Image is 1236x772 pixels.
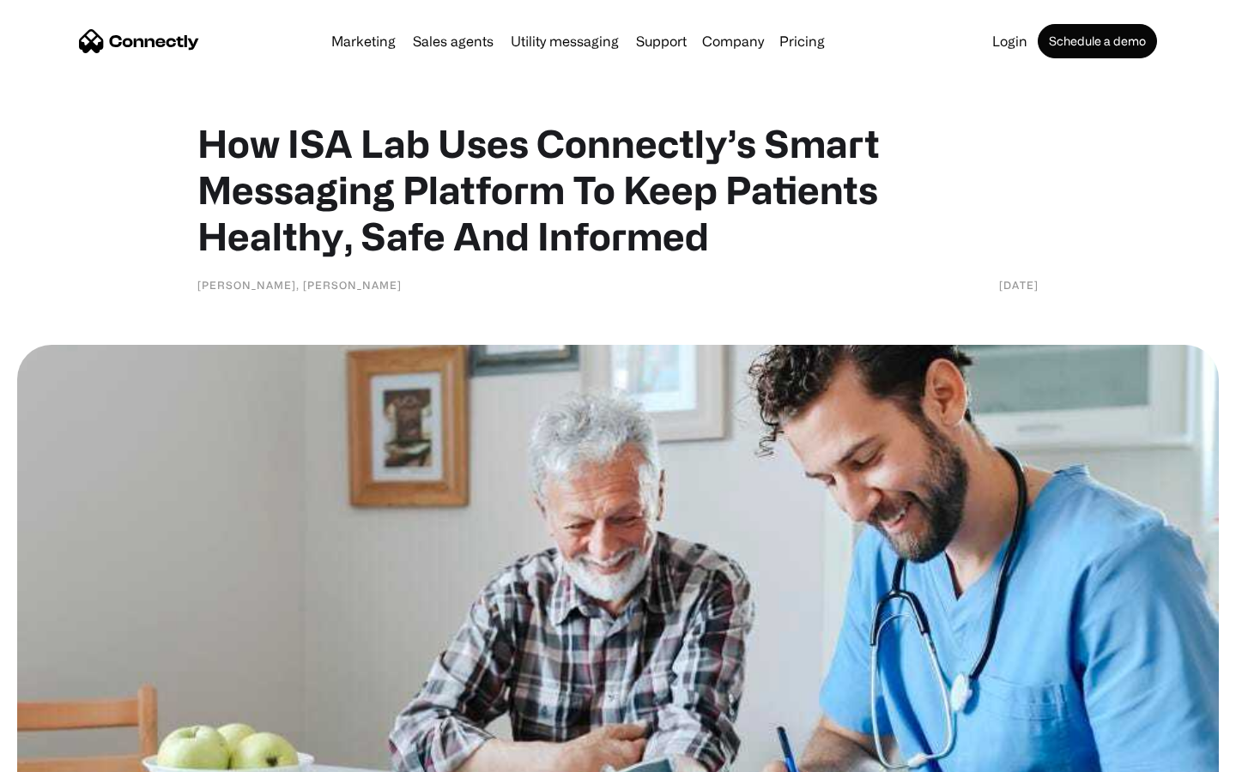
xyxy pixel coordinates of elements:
[1038,24,1157,58] a: Schedule a demo
[702,29,764,53] div: Company
[197,276,402,293] div: [PERSON_NAME], [PERSON_NAME]
[34,742,103,766] ul: Language list
[985,34,1034,48] a: Login
[406,34,500,48] a: Sales agents
[772,34,832,48] a: Pricing
[629,34,694,48] a: Support
[504,34,626,48] a: Utility messaging
[324,34,403,48] a: Marketing
[197,120,1039,259] h1: How ISA Lab Uses Connectly’s Smart Messaging Platform To Keep Patients Healthy, Safe And Informed
[17,742,103,766] aside: Language selected: English
[999,276,1039,293] div: [DATE]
